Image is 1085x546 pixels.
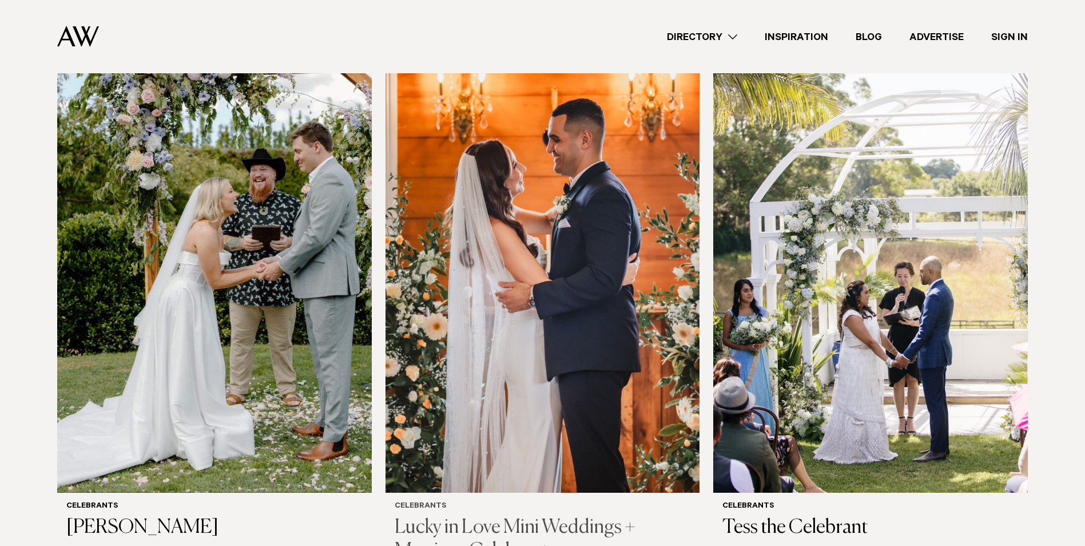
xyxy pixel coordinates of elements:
img: Auckland Weddings Logo [57,26,99,47]
h6: Celebrants [395,502,691,512]
img: Auckland Weddings Celebrants | Lee Weir [57,71,372,493]
h6: Celebrants [66,502,363,512]
img: Auckland Weddings Celebrants | Tess the Celebrant [713,71,1028,493]
a: Sign In [977,29,1042,45]
h3: [PERSON_NAME] [66,516,363,540]
h6: Celebrants [722,502,1019,512]
h3: Tess the Celebrant [722,516,1019,540]
img: Auckland Weddings Celebrants | Lucky in Love Mini Weddings + Marriage Celebrant [385,71,700,493]
a: Blog [842,29,896,45]
a: Advertise [896,29,977,45]
a: Directory [653,29,751,45]
a: Inspiration [751,29,842,45]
